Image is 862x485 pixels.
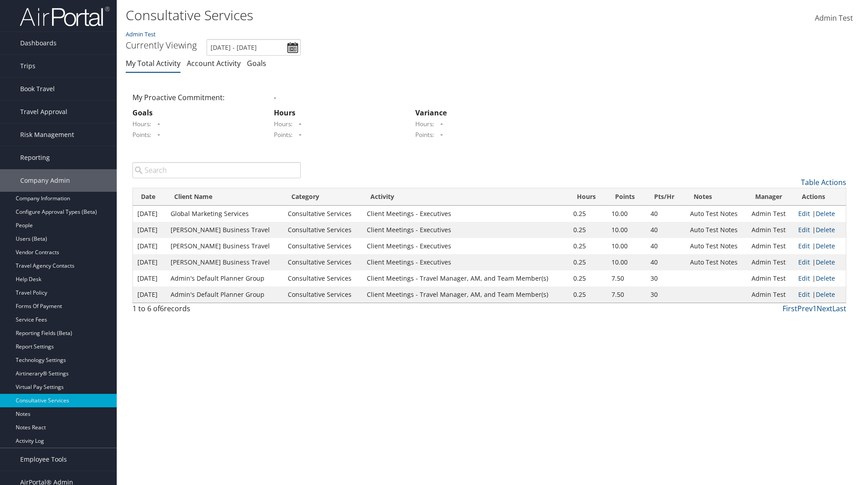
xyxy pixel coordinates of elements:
a: First [783,304,797,313]
td: 30 [646,270,686,287]
span: - [295,129,301,139]
span: Trips [20,55,35,77]
td: Consultative Services [283,270,362,287]
td: Admin's Default Planner Group [166,270,284,287]
td: [PERSON_NAME] Business Travel [166,238,284,254]
td: 0.25 [569,238,607,254]
th: Pts/Hr [646,188,686,206]
a: Edit [798,258,810,266]
a: Delete [816,274,835,282]
td: [DATE] [133,270,166,287]
h3: Currently Viewing [126,39,197,51]
td: [DATE] [133,206,166,222]
label: Hours: [415,119,434,128]
td: Client Meetings - Executives [362,222,569,238]
td: Auto Test Notes [686,222,747,238]
td: 0.25 [569,222,607,238]
a: Edit [798,242,810,250]
td: Client Meetings - Travel Manager, AM, and Team Member(s) [362,287,569,303]
td: | [794,254,846,270]
th: Activity: activate to sort column ascending [362,188,569,206]
td: Admin Test [747,287,794,303]
a: Edit [798,290,810,299]
strong: Variance [415,108,447,118]
span: Admin Test [815,13,853,23]
span: - [153,129,160,139]
td: 40 [646,238,686,254]
td: Client Meetings - Travel Manager, AM, and Team Member(s) [362,270,569,287]
td: | [794,222,846,238]
th: Points [607,188,646,206]
label: Points: [415,130,434,139]
span: Risk Management [20,123,74,146]
a: Admin Test [126,30,156,38]
a: Edit [798,209,810,218]
td: 40 [646,254,686,270]
td: Consultative Services [283,222,362,238]
a: My Total Activity [126,58,180,68]
td: [DATE] [133,222,166,238]
th: Actions [794,188,846,206]
td: | [794,270,846,287]
td: Admin's Default Planner Group [166,287,284,303]
td: Client Meetings - Executives [362,254,569,270]
td: 10.00 [607,222,646,238]
span: Travel Approval [20,101,67,123]
a: Delete [816,258,835,266]
td: 7.50 [607,270,646,287]
strong: Goals [132,108,153,118]
label: Hours: [274,119,293,128]
span: Dashboards [20,32,57,54]
td: Auto Test Notes [686,238,747,254]
td: Client Meetings - Executives [362,238,569,254]
td: 30 [646,287,686,303]
span: Employee Tools [20,448,67,471]
td: [DATE] [133,254,166,270]
td: Auto Test Notes [686,206,747,222]
a: Edit [798,274,810,282]
td: Consultative Services [283,238,362,254]
td: 10.00 [607,238,646,254]
td: Admin Test [747,206,794,222]
label: Hours: [132,119,151,128]
div: 1 to 6 of records [132,303,301,318]
div: My Proactive Commitment: [126,92,267,103]
input: Search [132,162,301,178]
td: Consultative Services [283,254,362,270]
label: Points: [132,130,151,139]
td: 10.00 [607,254,646,270]
td: [DATE] [133,287,166,303]
td: | [794,287,846,303]
td: Admin Test [747,222,794,238]
td: [PERSON_NAME] Business Travel [166,222,284,238]
td: Admin Test [747,254,794,270]
td: 0.25 [569,206,607,222]
a: Delete [816,225,835,234]
td: 40 [646,222,686,238]
a: Last [832,304,846,313]
span: 6 [160,304,164,313]
span: Book Travel [20,78,55,100]
a: Edit [798,225,810,234]
h1: Consultative Services [126,6,611,25]
td: Admin Test [747,270,794,287]
td: | [794,238,846,254]
td: [PERSON_NAME] Business Travel [166,254,284,270]
th: Category: activate to sort column ascending [283,188,362,206]
a: Next [817,304,832,313]
td: Consultative Services [283,287,362,303]
th: Hours [569,188,607,206]
th: Client Name [166,188,284,206]
th: Date: activate to sort column ascending [133,188,166,206]
th: Notes [686,188,747,206]
td: Consultative Services [283,206,362,222]
td: Auto Test Notes [686,254,747,270]
a: Prev [797,304,813,313]
span: Reporting [20,146,50,169]
a: Account Activity [187,58,241,68]
img: airportal-logo.png [20,6,110,27]
td: Global Marketing Services [166,206,284,222]
span: - [295,119,301,128]
a: Delete [816,290,835,299]
a: Delete [816,209,835,218]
